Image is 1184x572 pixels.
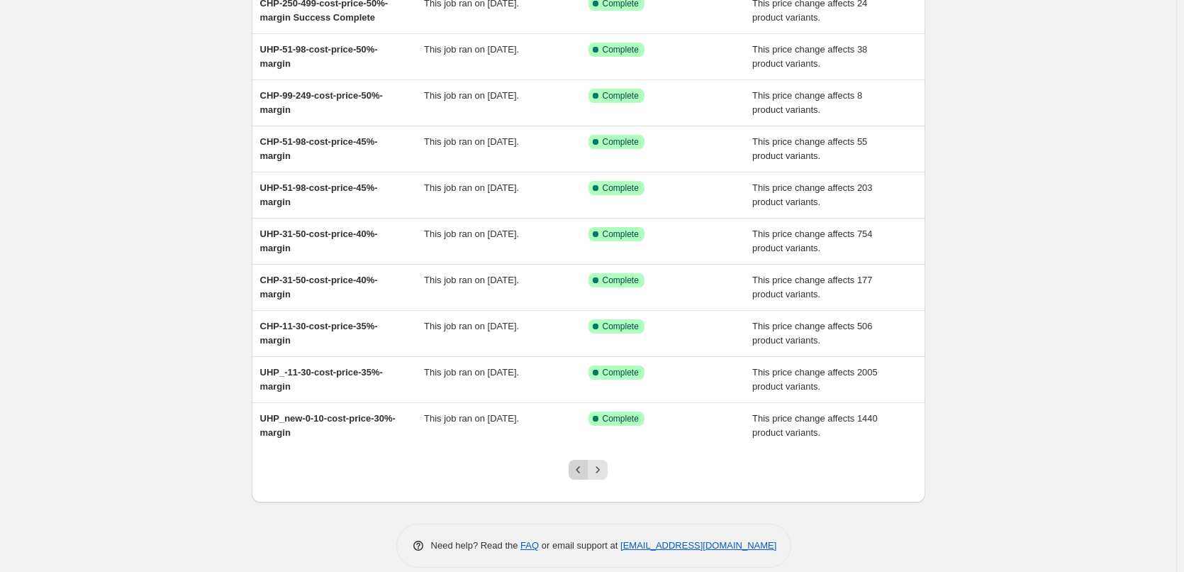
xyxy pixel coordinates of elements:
[260,413,396,438] span: UHP_new-0-10-cost-price-30%-margin
[603,136,639,148] span: Complete
[569,460,608,480] nav: Pagination
[752,182,873,207] span: This price change affects 203 product variants.
[424,367,519,378] span: This job ran on [DATE].
[424,182,519,193] span: This job ran on [DATE].
[424,136,519,147] span: This job ran on [DATE].
[569,460,588,480] button: Previous
[603,44,639,55] span: Complete
[260,229,378,253] span: UHP-31-50-cost-price-40%-margin
[260,275,378,299] span: CHP-31-50-cost-price-40%-margin
[752,367,878,392] span: This price change affects 2005 product variants.
[603,90,639,101] span: Complete
[752,229,873,253] span: This price change affects 754 product variants.
[539,540,620,551] span: or email support at
[431,540,521,551] span: Need help? Read the
[260,321,378,346] span: CHP-11-30-cost-price-35%-margin
[260,44,378,69] span: UHP-51-98-cost-price-50%-margin
[520,540,539,551] a: FAQ
[752,275,873,299] span: This price change affects 177 product variants.
[588,460,608,480] button: Next
[752,44,867,69] span: This price change affects 38 product variants.
[752,413,878,438] span: This price change affects 1440 product variants.
[752,136,867,161] span: This price change affects 55 product variants.
[603,367,639,378] span: Complete
[603,275,639,286] span: Complete
[260,90,383,115] span: CHP-99-249-cost-price-50%-margin
[424,275,519,285] span: This job ran on [DATE].
[752,321,873,346] span: This price change affects 506 product variants.
[424,413,519,424] span: This job ran on [DATE].
[424,90,519,101] span: This job ran on [DATE].
[424,229,519,239] span: This job ran on [DATE].
[260,367,383,392] span: UHP_-11-30-cost-price-35%-margin
[260,136,378,161] span: CHP-51-98-cost-price-45%-margin
[752,90,862,115] span: This price change affects 8 product variants.
[424,321,519,331] span: This job ran on [DATE].
[260,182,378,207] span: UHP-51-98-cost-price-45%-margin
[603,413,639,424] span: Complete
[603,182,639,194] span: Complete
[603,321,639,332] span: Complete
[620,540,776,551] a: [EMAIL_ADDRESS][DOMAIN_NAME]
[603,229,639,240] span: Complete
[424,44,519,55] span: This job ran on [DATE].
